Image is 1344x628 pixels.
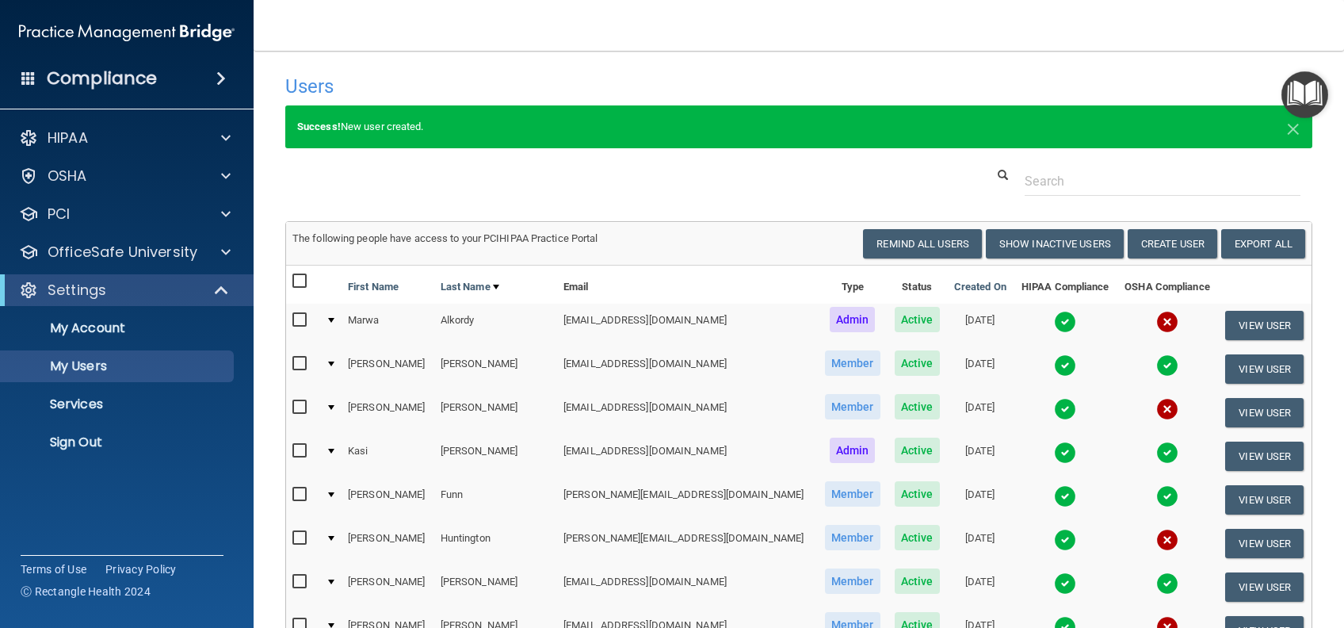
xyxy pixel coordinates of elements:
[19,243,231,262] a: OfficeSafe University
[1225,442,1304,471] button: View User
[434,565,557,609] td: [PERSON_NAME]
[1286,111,1300,143] span: ×
[1221,229,1305,258] a: Export All
[818,266,888,304] th: Type
[1286,117,1300,136] button: Close
[557,266,818,304] th: Email
[342,304,434,347] td: Marwa
[10,435,227,450] p: Sign Out
[1156,485,1178,507] img: tick.e7d51cea.svg
[48,243,197,262] p: OfficeSafe University
[342,347,434,391] td: [PERSON_NAME]
[1225,572,1304,602] button: View User
[292,232,598,244] span: The following people have access to your PCIHIPAA Practice Portal
[557,391,818,435] td: [EMAIL_ADDRESS][DOMAIN_NAME]
[10,396,227,412] p: Services
[888,266,947,304] th: Status
[895,394,940,419] span: Active
[557,565,818,609] td: [EMAIL_ADDRESS][DOMAIN_NAME]
[895,569,940,594] span: Active
[342,391,434,435] td: [PERSON_NAME]
[1225,311,1304,340] button: View User
[557,304,818,347] td: [EMAIL_ADDRESS][DOMAIN_NAME]
[441,278,499,297] a: Last Name
[1014,266,1117,304] th: HIPAA Compliance
[47,67,157,90] h4: Compliance
[21,561,86,577] a: Terms of Use
[1156,442,1178,464] img: tick.e7d51cea.svg
[1054,485,1076,507] img: tick.e7d51cea.svg
[825,350,880,376] span: Member
[947,435,1014,478] td: [DATE]
[1025,167,1300,196] input: Search
[830,307,876,332] span: Admin
[825,481,880,507] span: Member
[297,121,341,132] strong: Success!
[1225,354,1304,384] button: View User
[285,105,1312,148] div: New user created.
[19,17,235,48] img: PMB logo
[557,478,818,522] td: [PERSON_NAME][EMAIL_ADDRESS][DOMAIN_NAME]
[434,478,557,522] td: Funn
[1156,572,1178,595] img: tick.e7d51cea.svg
[434,522,557,565] td: Huntington
[342,522,434,565] td: [PERSON_NAME]
[1225,398,1304,427] button: View User
[1225,529,1304,558] button: View User
[434,304,557,347] td: Alkordy
[947,478,1014,522] td: [DATE]
[557,347,818,391] td: [EMAIL_ADDRESS][DOMAIN_NAME]
[10,320,227,336] p: My Account
[342,478,434,522] td: [PERSON_NAME]
[557,435,818,478] td: [EMAIL_ADDRESS][DOMAIN_NAME]
[1128,229,1217,258] button: Create User
[19,128,231,147] a: HIPAA
[434,391,557,435] td: [PERSON_NAME]
[557,522,818,565] td: [PERSON_NAME][EMAIL_ADDRESS][DOMAIN_NAME]
[1225,485,1304,515] button: View User
[1281,71,1328,118] button: Open Resource Center
[19,205,231,224] a: PCI
[825,569,880,594] span: Member
[1117,266,1217,304] th: OSHA Compliance
[1156,311,1178,333] img: cross.ca9f0e7f.svg
[348,278,399,297] a: First Name
[895,307,940,332] span: Active
[947,304,1014,347] td: [DATE]
[1054,398,1076,420] img: tick.e7d51cea.svg
[1156,354,1178,377] img: tick.e7d51cea.svg
[947,391,1014,435] td: [DATE]
[1054,354,1076,377] img: tick.e7d51cea.svg
[342,435,434,478] td: Kasi
[105,561,177,577] a: Privacy Policy
[825,394,880,419] span: Member
[434,435,557,478] td: [PERSON_NAME]
[825,525,880,550] span: Member
[434,347,557,391] td: [PERSON_NAME]
[21,584,151,599] span: Ⓒ Rectangle Health 2024
[10,358,227,374] p: My Users
[895,350,940,376] span: Active
[285,76,875,97] h4: Users
[48,281,106,300] p: Settings
[342,565,434,609] td: [PERSON_NAME]
[947,522,1014,565] td: [DATE]
[986,229,1124,258] button: Show Inactive Users
[947,347,1014,391] td: [DATE]
[1156,529,1178,551] img: cross.ca9f0e7f.svg
[895,481,940,507] span: Active
[947,565,1014,609] td: [DATE]
[1054,442,1076,464] img: tick.e7d51cea.svg
[1054,572,1076,595] img: tick.e7d51cea.svg
[1156,398,1178,420] img: cross.ca9f0e7f.svg
[19,281,230,300] a: Settings
[48,205,70,224] p: PCI
[954,278,1006,297] a: Created On
[863,229,982,258] button: Remind All Users
[895,525,940,550] span: Active
[830,438,876,463] span: Admin
[19,167,231,186] a: OSHA
[895,438,940,463] span: Active
[48,167,87,186] p: OSHA
[48,128,88,147] p: HIPAA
